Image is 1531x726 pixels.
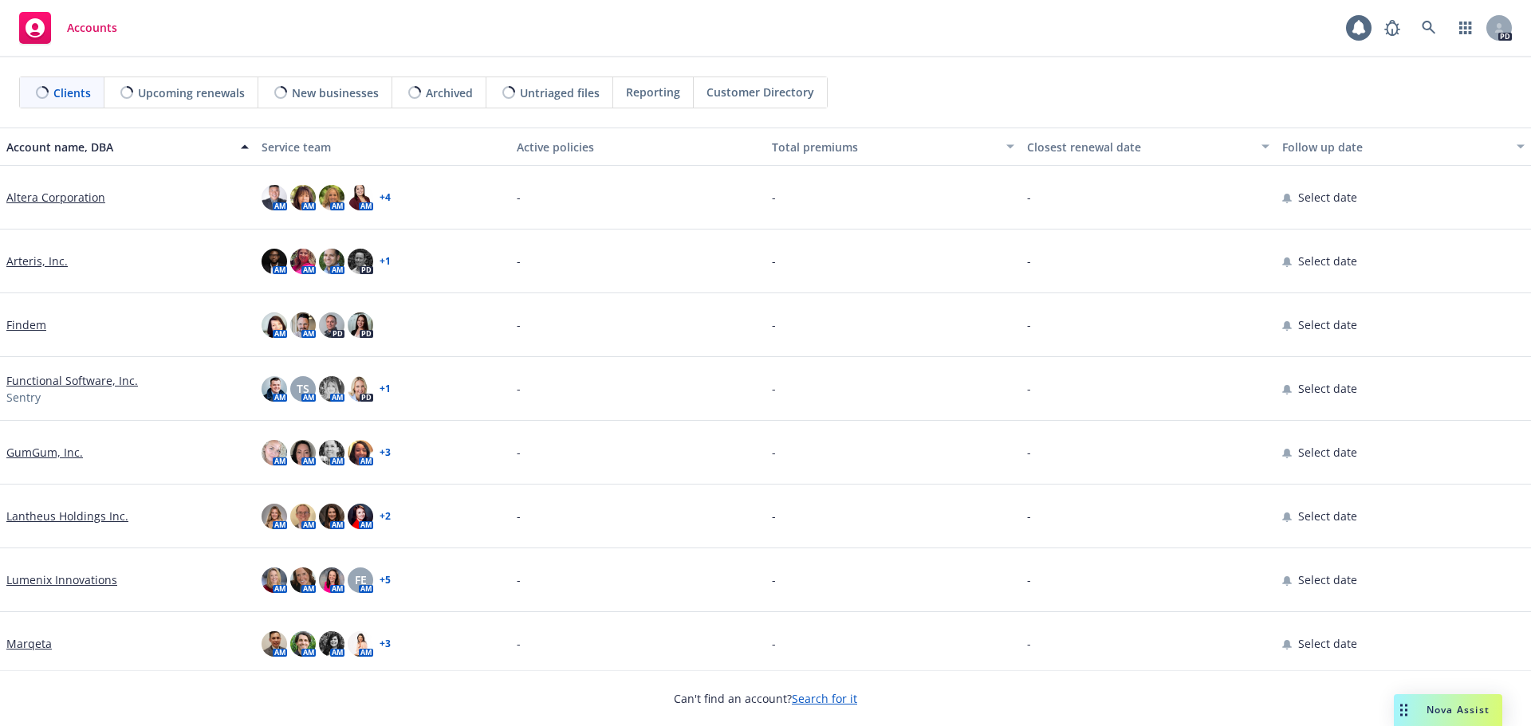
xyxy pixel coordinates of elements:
a: GumGum, Inc. [6,444,83,461]
img: photo [348,631,373,657]
img: photo [348,249,373,274]
a: + 1 [380,257,391,266]
img: photo [348,504,373,529]
div: Active policies [517,139,759,155]
span: - [772,444,776,461]
div: Account name, DBA [6,139,231,155]
img: photo [290,567,316,593]
span: Select date [1298,380,1357,397]
img: photo [262,312,287,338]
a: Arteris, Inc. [6,253,68,269]
a: Altera Corporation [6,189,105,206]
img: photo [348,376,373,402]
span: - [1027,253,1031,269]
img: photo [319,185,344,210]
button: Active policies [510,128,765,166]
a: Findem [6,316,46,333]
img: photo [290,631,316,657]
span: Select date [1298,253,1357,269]
img: photo [290,440,316,465]
span: Can't find an account? [674,690,857,707]
img: photo [319,504,344,529]
div: Follow up date [1282,139,1507,155]
a: Switch app [1450,12,1482,44]
button: Closest renewal date [1021,128,1276,166]
span: New businesses [292,84,379,101]
span: Select date [1298,444,1357,461]
a: + 4 [380,193,391,202]
a: Accounts [13,6,124,50]
a: + 1 [380,384,391,394]
span: - [517,253,521,269]
a: Report a Bug [1376,12,1408,44]
img: photo [319,376,344,402]
button: Nova Assist [1394,694,1502,726]
span: Reporting [626,84,680,100]
img: photo [290,249,316,274]
span: Accounts [67,22,117,34]
img: photo [319,567,344,593]
img: photo [290,504,316,529]
a: Search [1413,12,1445,44]
span: Untriaged files [520,84,600,101]
a: Lantheus Holdings Inc. [6,508,128,524]
img: photo [290,185,316,210]
span: - [1027,508,1031,524]
span: Select date [1298,635,1357,652]
span: Sentry [6,389,41,406]
span: Upcoming renewals [138,84,245,101]
span: TS [297,380,309,397]
div: Closest renewal date [1027,139,1252,155]
span: Select date [1298,316,1357,333]
span: Customer Directory [706,84,814,100]
a: + 2 [380,512,391,521]
img: photo [290,312,316,338]
img: photo [319,631,344,657]
a: + 3 [380,639,391,649]
div: Drag to move [1394,694,1414,726]
span: Clients [53,84,91,101]
span: - [517,189,521,206]
span: - [517,635,521,652]
span: Select date [1298,508,1357,524]
span: - [517,508,521,524]
span: Select date [1298,189,1357,206]
div: Total premiums [772,139,997,155]
div: Service team [262,139,504,155]
span: - [1027,444,1031,461]
span: - [772,508,776,524]
img: photo [348,312,373,338]
span: - [1027,380,1031,397]
span: - [772,571,776,588]
a: Search for it [792,691,857,706]
img: photo [319,249,344,274]
span: - [1027,189,1031,206]
button: Service team [255,128,510,166]
span: - [772,316,776,333]
img: photo [262,440,287,465]
a: + 5 [380,575,391,585]
span: - [517,571,521,588]
img: photo [262,185,287,210]
span: - [772,189,776,206]
img: photo [262,631,287,657]
img: photo [262,376,287,402]
span: - [1027,571,1031,588]
img: photo [348,440,373,465]
button: Total premiums [765,128,1021,166]
img: photo [262,249,287,274]
a: + 3 [380,448,391,457]
span: Select date [1298,571,1357,588]
span: - [517,316,521,333]
span: - [1027,316,1031,333]
span: Archived [426,84,473,101]
a: Marqeta [6,635,52,652]
img: photo [319,440,344,465]
span: - [517,380,521,397]
span: - [772,253,776,269]
span: Nova Assist [1427,703,1490,716]
img: photo [348,185,373,210]
img: photo [262,567,287,593]
a: Functional Software, Inc. [6,372,138,389]
a: Lumenix Innovations [6,571,117,588]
